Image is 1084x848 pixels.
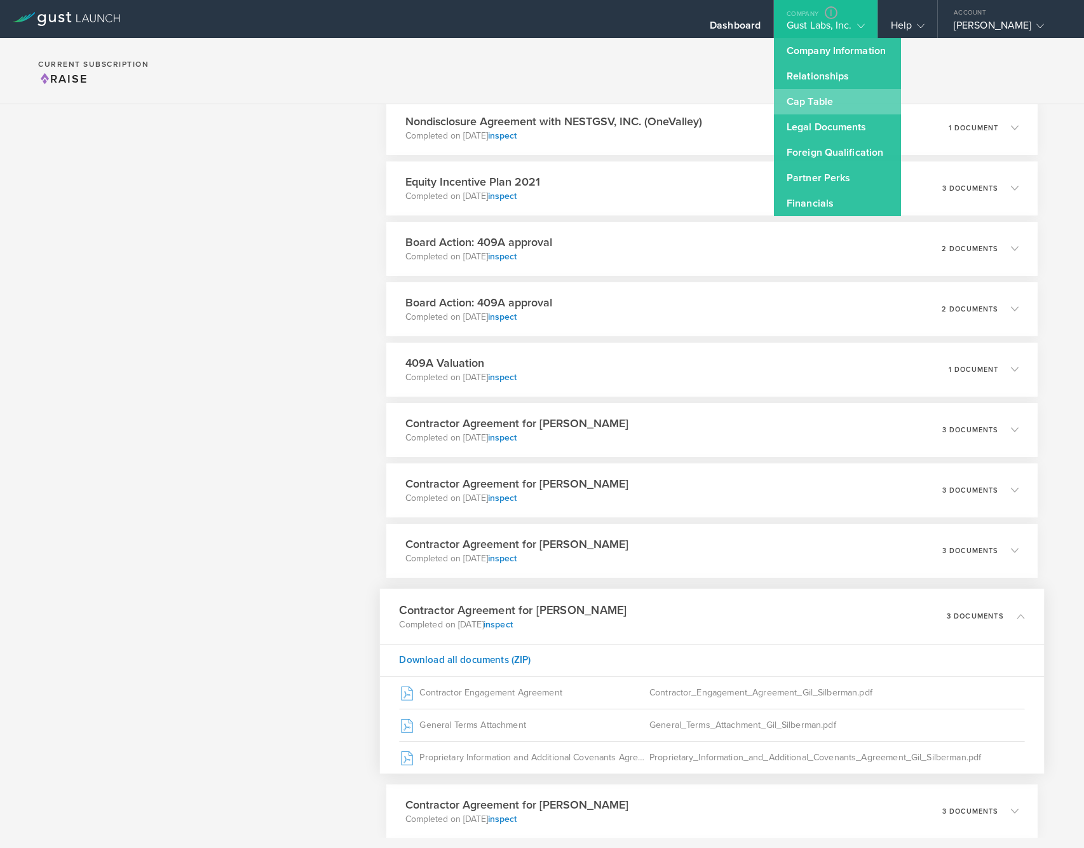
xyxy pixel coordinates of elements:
[891,19,925,38] div: Help
[488,493,517,503] a: inspect
[649,709,1024,741] div: General_Terms_Attachment_Gil_Silberman.pdf
[405,475,628,492] h3: Contractor Agreement for [PERSON_NAME]
[400,741,650,773] div: Proprietary Information and Additional Covenants Agreement
[405,234,552,250] h3: Board Action: 409A approval
[405,813,628,826] p: Completed on [DATE]
[488,432,517,443] a: inspect
[949,366,998,373] p: 1 document
[405,311,552,324] p: Completed on [DATE]
[405,294,552,311] h3: Board Action: 409A approval
[405,250,552,263] p: Completed on [DATE]
[405,536,628,552] h3: Contractor Agreement for [PERSON_NAME]
[649,741,1024,773] div: Proprietary_Information_and_Additional_Covenants_Agreement_Gil_Silberman.pdf
[38,60,149,68] h2: Current Subscription
[947,612,1004,619] p: 3 documents
[400,676,650,708] div: Contractor Engagement Agreement
[954,19,1062,38] div: [PERSON_NAME]
[488,553,517,564] a: inspect
[400,618,627,631] p: Completed on [DATE]
[949,125,998,132] p: 1 document
[405,552,628,565] p: Completed on [DATE]
[488,814,517,824] a: inspect
[710,19,761,38] div: Dashboard
[400,601,627,619] h3: Contractor Agreement for [PERSON_NAME]
[488,372,517,383] a: inspect
[488,130,517,141] a: inspect
[405,174,540,190] h3: Equity Incentive Plan 2021
[488,191,517,202] a: inspect
[942,808,998,815] p: 3 documents
[38,72,88,86] span: Raise
[488,311,517,322] a: inspect
[942,245,998,252] p: 2 documents
[787,19,865,38] div: Gust Labs, Inc.
[405,432,628,444] p: Completed on [DATE]
[484,619,513,629] a: inspect
[405,190,540,203] p: Completed on [DATE]
[405,355,517,371] h3: 409A Valuation
[405,492,628,505] p: Completed on [DATE]
[942,547,998,554] p: 3 documents
[405,130,702,142] p: Completed on [DATE]
[649,676,1024,708] div: Contractor_Engagement_Agreement_Gil_Silberman.pdf
[405,371,517,384] p: Completed on [DATE]
[942,185,998,192] p: 3 documents
[405,797,628,813] h3: Contractor Agreement for [PERSON_NAME]
[405,415,628,432] h3: Contractor Agreement for [PERSON_NAME]
[942,306,998,313] p: 2 documents
[380,643,1044,676] div: Download all documents (ZIP)
[405,113,702,130] h3: Nondisclosure Agreement with NESTGSV, INC. (OneValley)
[488,251,517,262] a: inspect
[942,487,998,494] p: 3 documents
[400,709,650,741] div: General Terms Attachment
[942,427,998,434] p: 3 documents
